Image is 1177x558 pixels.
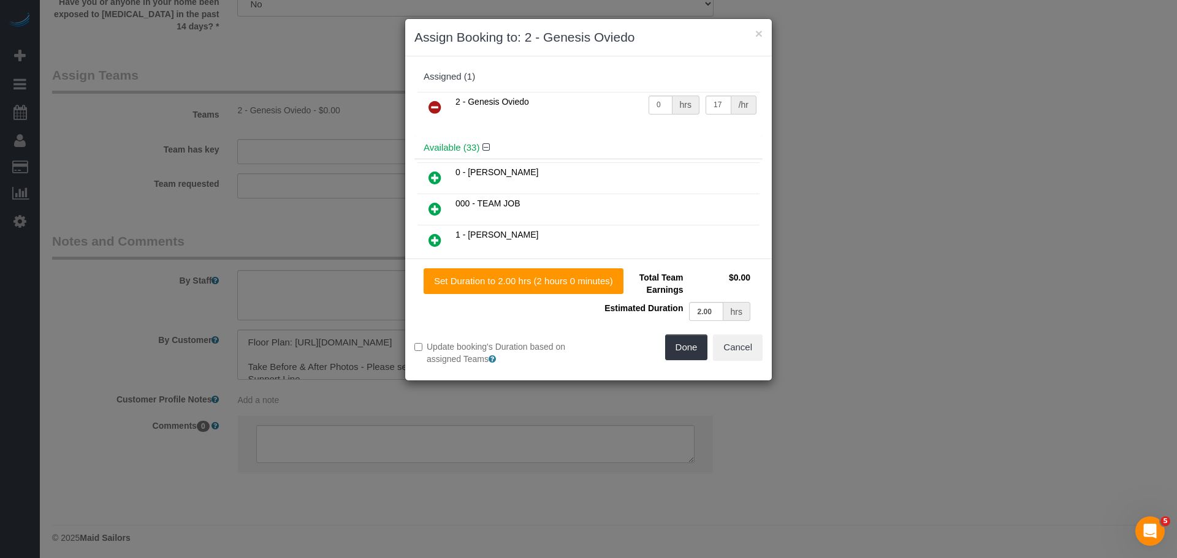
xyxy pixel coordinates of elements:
button: Cancel [713,334,763,360]
div: hrs [723,302,750,321]
span: 0 - [PERSON_NAME] [455,167,538,177]
h3: Assign Booking to: 2 - Genesis Oviedo [414,28,763,47]
div: hrs [672,96,699,115]
div: Assigned (1) [424,72,753,82]
button: Set Duration to 2.00 hrs (2 hours 0 minutes) [424,268,623,294]
input: Update booking's Duration based on assigned Teams [414,343,422,351]
td: $0.00 [686,268,753,299]
button: × [755,27,763,40]
span: 000 - TEAM JOB [455,198,520,208]
span: 5 [1160,516,1170,526]
button: Done [665,334,708,360]
h4: Available (33) [424,143,753,153]
span: 2 - Genesis Oviedo [455,97,529,107]
div: /hr [731,96,756,115]
span: Estimated Duration [604,303,683,313]
iframe: Intercom live chat [1135,516,1165,546]
label: Update booking's Duration based on assigned Teams [414,341,579,365]
span: 1 - [PERSON_NAME] [455,230,538,239]
td: Total Team Earnings [598,268,686,299]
